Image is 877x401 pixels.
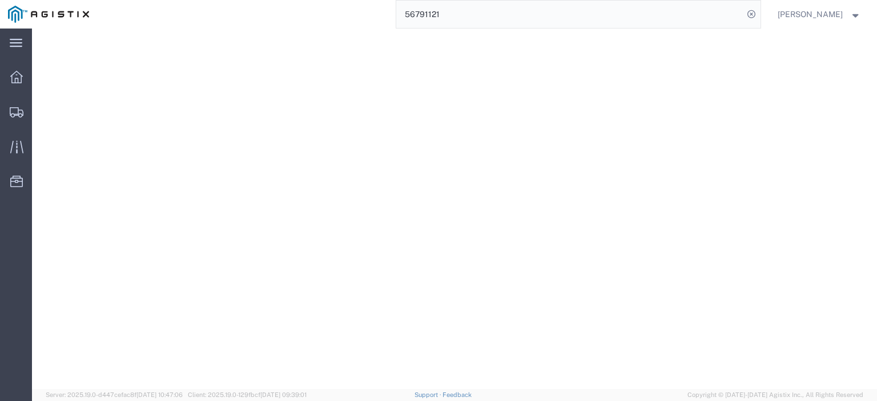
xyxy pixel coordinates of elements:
[8,6,89,23] img: logo
[46,391,183,398] span: Server: 2025.19.0-d447cefac8f
[777,7,862,21] button: [PERSON_NAME]
[415,391,443,398] a: Support
[687,390,863,400] span: Copyright © [DATE]-[DATE] Agistix Inc., All Rights Reserved
[260,391,307,398] span: [DATE] 09:39:01
[136,391,183,398] span: [DATE] 10:47:06
[396,1,743,28] input: Search for shipment number, reference number
[32,29,877,389] iframe: FS Legacy Container
[442,391,472,398] a: Feedback
[778,8,843,21] span: Jesse Jordan
[188,391,307,398] span: Client: 2025.19.0-129fbcf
